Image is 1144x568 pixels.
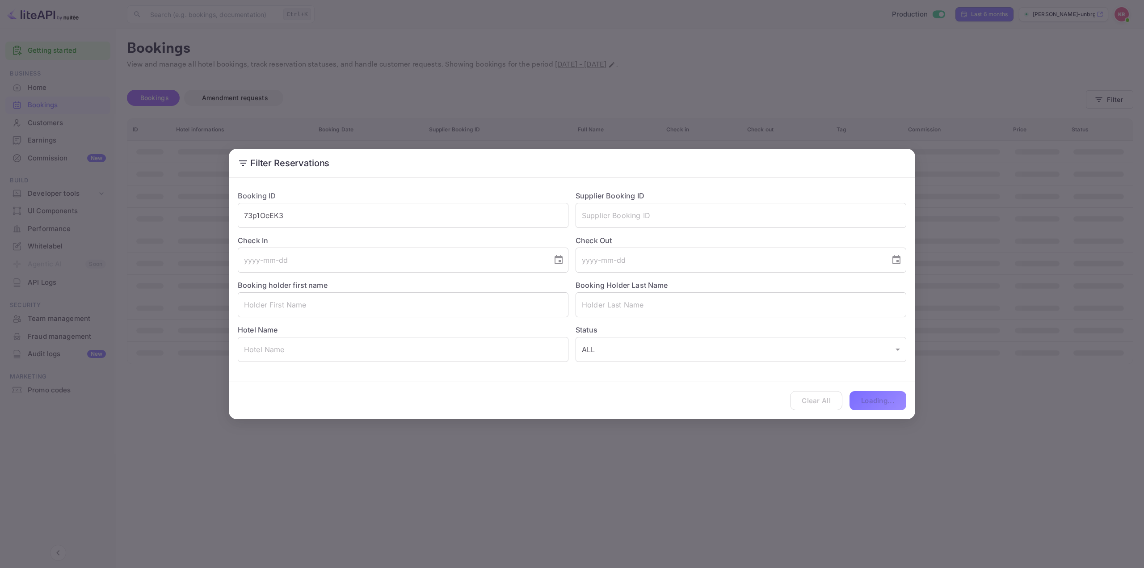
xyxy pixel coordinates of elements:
[576,324,906,335] label: Status
[576,281,668,290] label: Booking Holder Last Name
[576,235,906,246] label: Check Out
[576,248,884,273] input: yyyy-mm-dd
[576,203,906,228] input: Supplier Booking ID
[887,251,905,269] button: Choose date
[238,337,568,362] input: Hotel Name
[238,203,568,228] input: Booking ID
[238,281,328,290] label: Booking holder first name
[238,191,276,200] label: Booking ID
[238,248,546,273] input: yyyy-mm-dd
[229,149,915,177] h2: Filter Reservations
[238,325,278,334] label: Hotel Name
[238,235,568,246] label: Check In
[550,251,568,269] button: Choose date
[576,337,906,362] div: ALL
[238,292,568,317] input: Holder First Name
[576,292,906,317] input: Holder Last Name
[576,191,644,200] label: Supplier Booking ID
